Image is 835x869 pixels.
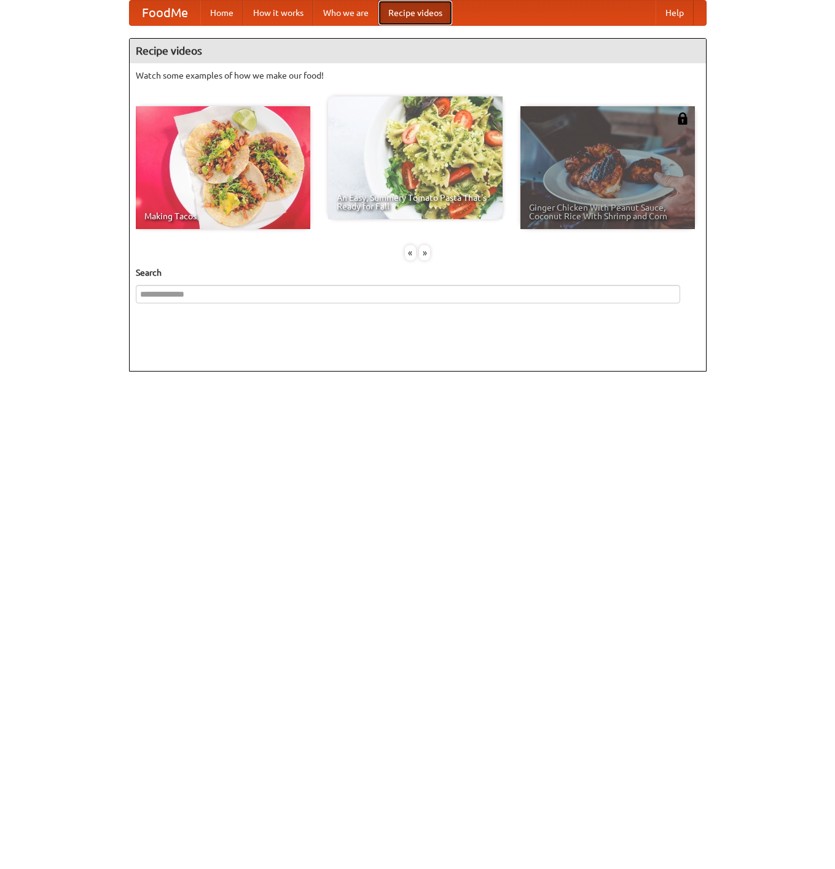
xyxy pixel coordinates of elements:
p: Watch some examples of how we make our food! [136,69,700,82]
div: » [419,245,430,260]
div: « [405,245,416,260]
a: FoodMe [130,1,200,25]
a: How it works [243,1,313,25]
a: Home [200,1,243,25]
a: An Easy, Summery Tomato Pasta That's Ready for Fall [328,96,503,219]
a: Who we are [313,1,378,25]
img: 483408.png [676,112,689,125]
a: Recipe videos [378,1,452,25]
span: Making Tacos [144,212,302,220]
a: Help [656,1,694,25]
a: Making Tacos [136,106,310,229]
h5: Search [136,267,700,279]
h4: Recipe videos [130,39,706,63]
span: An Easy, Summery Tomato Pasta That's Ready for Fall [337,193,494,211]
